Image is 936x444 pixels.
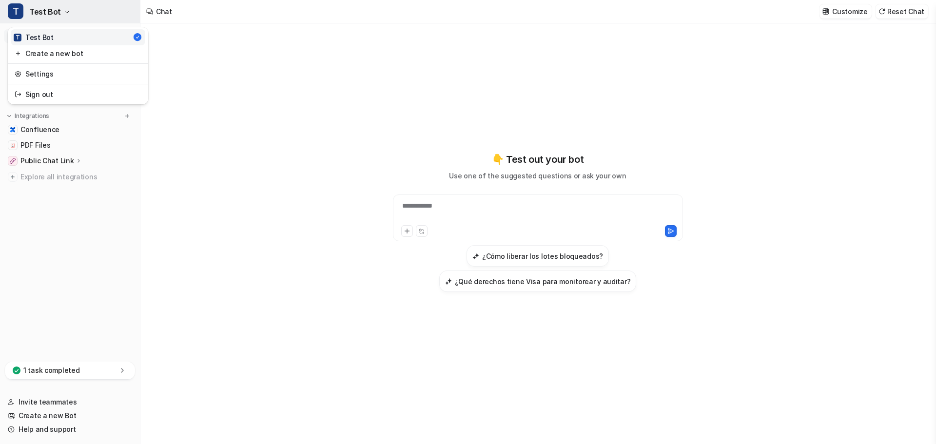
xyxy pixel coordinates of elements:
a: Settings [11,66,145,82]
span: T [8,3,23,19]
a: Sign out [11,86,145,102]
div: Test Bot [14,32,54,42]
img: reset [15,48,21,58]
span: Test Bot [29,5,61,19]
img: reset [15,69,21,79]
span: T [14,34,21,41]
img: reset [15,89,21,99]
div: TTest Bot [8,27,148,104]
a: Create a new bot [11,45,145,61]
